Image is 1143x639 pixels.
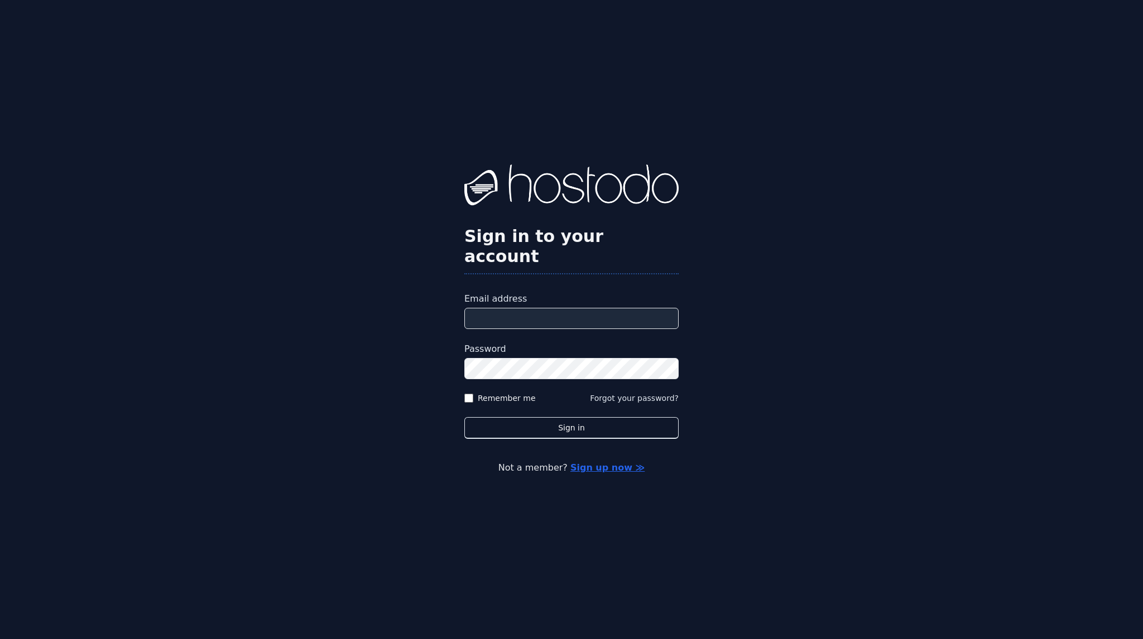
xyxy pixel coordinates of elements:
[570,462,645,473] a: Sign up now ≫
[54,461,1089,475] p: Not a member?
[464,164,679,209] img: Hostodo
[590,393,679,404] button: Forgot your password?
[478,393,536,404] label: Remember me
[464,417,679,439] button: Sign in
[464,292,679,306] label: Email address
[464,226,679,267] h2: Sign in to your account
[464,342,679,356] label: Password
